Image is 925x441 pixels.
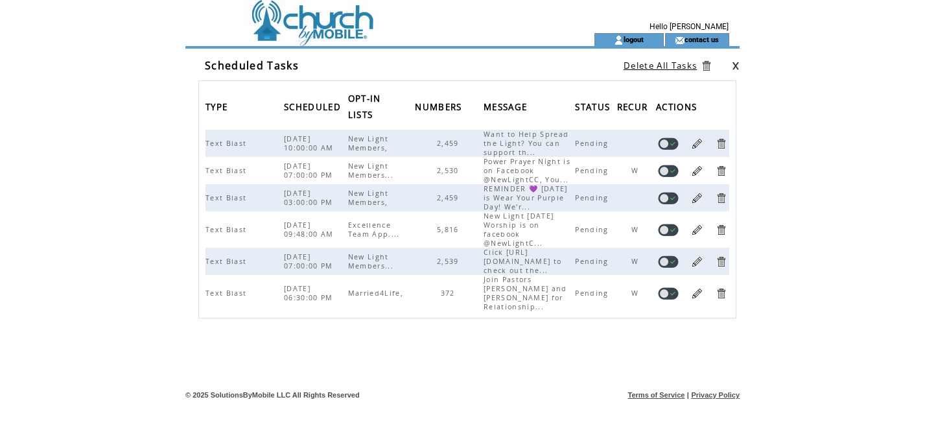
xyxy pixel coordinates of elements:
[658,256,679,268] a: Disable task
[687,391,689,399] span: |
[575,289,611,298] span: Pending
[575,139,611,148] span: Pending
[715,165,727,177] a: Delete Task
[205,102,231,110] a: TYPE
[658,287,679,300] a: Disable task
[348,161,397,180] span: New Light Members...
[691,287,703,300] a: Edit Task
[617,102,651,110] a: RECUR
[691,137,703,150] a: Edit Task
[685,35,719,43] a: contact us
[284,161,336,180] span: [DATE] 07:00:00 PM
[631,289,642,298] span: W
[484,211,554,248] span: New Light [DATE] Worship is on facebook @NewLightC...
[691,391,740,399] a: Privacy Policy
[715,192,727,204] a: Delete Task
[484,130,568,157] span: Want to Help Spread the Light? You can support th...
[575,102,613,110] a: STATUS
[675,35,685,45] img: contact_us_icon.gif
[691,256,703,268] a: Edit Task
[348,220,403,239] span: Excellence Team App....
[284,102,344,110] a: SCHEDULED
[631,257,642,266] span: W
[348,189,392,207] span: New Light Members,
[205,193,250,202] span: Text Blast
[650,22,729,31] span: Hello [PERSON_NAME]
[348,94,381,118] a: OPT-IN LISTS
[284,134,337,152] span: [DATE] 10:00:00 AM
[715,256,727,268] a: Delete Task
[484,275,567,311] span: Join Pastors [PERSON_NAME] and [PERSON_NAME] for Relationship...
[484,157,572,184] span: Power Prayer Night is on Facebook @NewLightCC, You...
[284,189,336,207] span: [DATE] 03:00:00 PM
[715,224,727,236] a: Delete Task
[658,192,679,204] a: Disable task
[575,193,611,202] span: Pending
[575,225,611,234] span: Pending
[205,289,250,298] span: Text Blast
[205,166,250,175] span: Text Blast
[437,225,462,234] span: 5,816
[484,184,568,211] span: REMINDER 💜 [DATE] is Wear Your Purple Day! We'r...
[284,284,336,302] span: [DATE] 06:30:00 PM
[437,166,462,175] span: 2,530
[691,224,703,236] a: Edit Task
[624,35,644,43] a: logout
[348,252,397,270] span: New Light Members...
[691,192,703,204] a: Edit Task
[628,391,685,399] a: Terms of Service
[484,102,530,110] a: MESSAGE
[437,193,462,202] span: 2,459
[691,165,703,177] a: Edit Task
[415,98,465,119] span: NUMBERS
[614,35,624,45] img: account_icon.gif
[205,98,231,119] span: TYPE
[284,98,344,119] span: SCHEDULED
[348,89,381,127] span: OPT-IN LISTS
[715,137,727,150] a: Delete Task
[624,60,697,71] a: Delete All Tasks
[631,166,642,175] span: W
[575,166,611,175] span: Pending
[658,165,679,177] a: Disable task
[484,98,530,119] span: MESSAGE
[348,289,406,298] span: Married4Life,
[631,225,642,234] span: W
[284,220,337,239] span: [DATE] 09:48:00 AM
[658,224,679,236] a: Disable task
[575,98,613,119] span: STATUS
[441,289,458,298] span: 372
[205,225,250,234] span: Text Blast
[715,287,727,300] a: Delete Task
[658,137,679,150] a: Disable task
[185,391,360,399] span: © 2025 SolutionsByMobile LLC All Rights Reserved
[205,139,250,148] span: Text Blast
[415,102,465,110] a: NUMBERS
[437,139,462,148] span: 2,459
[205,58,299,73] span: Scheduled Tasks
[437,257,462,266] span: 2,539
[348,134,392,152] span: New Light Members,
[617,98,651,119] span: RECUR
[205,257,250,266] span: Text Blast
[484,248,561,275] span: Click [URL][DOMAIN_NAME] to check out the...
[284,252,336,270] span: [DATE] 07:00:00 PM
[575,257,611,266] span: Pending
[656,98,700,119] span: ACTIONS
